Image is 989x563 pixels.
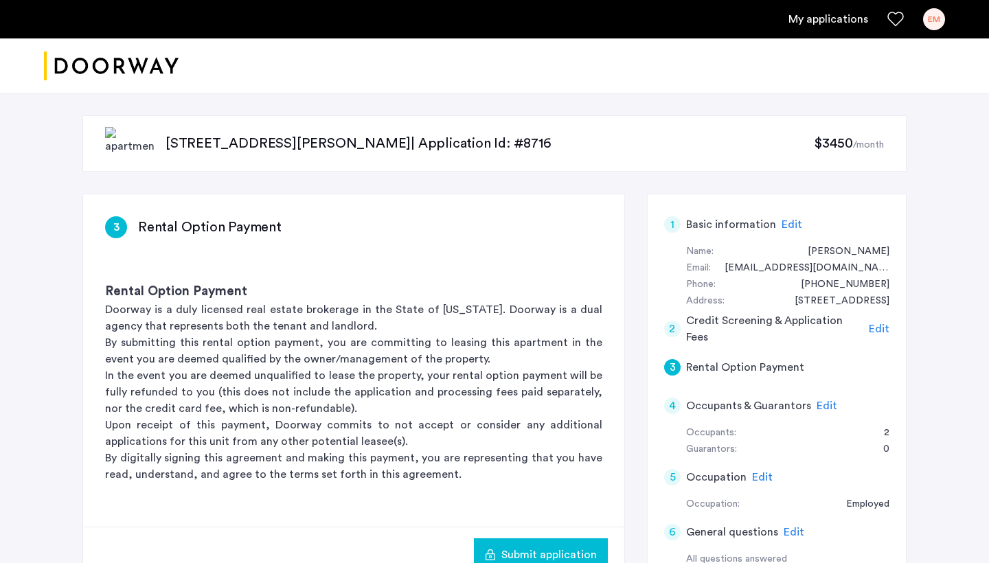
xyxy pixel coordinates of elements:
div: 4 [664,398,681,414]
span: Edit [782,219,802,230]
div: 3 [105,216,127,238]
div: 3 [664,359,681,376]
span: Edit [817,400,837,411]
span: Edit [869,323,889,334]
div: Occupants: [686,425,736,441]
span: $3450 [814,137,853,150]
div: 0 [869,441,889,458]
a: My application [788,11,868,27]
div: +18452709477 [787,277,889,293]
div: 2 [870,425,889,441]
p: [STREET_ADDRESS][PERSON_NAME] | Application Id: #8716 [166,134,814,153]
span: Submit application [501,547,597,563]
p: Doorway is a duly licensed real estate brokerage in the State of [US_STATE]. Doorway is a dual ag... [105,301,602,334]
div: Employed [832,496,889,513]
div: EM [923,8,945,30]
div: 1 [664,216,681,233]
a: Cazamio logo [44,41,179,92]
img: apartment [105,127,155,160]
span: Edit [752,472,773,483]
div: 6 [664,524,681,540]
h5: Credit Screening & Application Fees [686,312,864,345]
div: 501 NE 14th Ave, ##604 [781,293,889,310]
h5: Rental Option Payment [686,359,804,376]
span: Edit [784,527,804,538]
div: Name: [686,244,714,260]
div: Elisabeth Marryshow [794,244,889,260]
h5: Occupants & Guarantors [686,398,811,414]
p: By submitting this rental option payment, you are committing to leasing this apartment in the eve... [105,334,602,367]
a: Favorites [887,11,904,27]
div: 2 [664,321,681,337]
p: By digitally signing this agreement and making this payment, you are representing that you have r... [105,450,602,483]
h3: Rental Option Payment [105,282,602,301]
h5: Basic information [686,216,776,233]
div: 5 [664,469,681,485]
div: Occupation: [686,496,740,513]
p: In the event you are deemed unqualified to lease the property, your rental option payment will be... [105,367,602,417]
h5: Occupation [686,469,747,485]
div: elm10977@gmail.com [711,260,889,277]
div: Guarantors: [686,441,737,458]
div: Email: [686,260,711,277]
img: logo [44,41,179,92]
div: Phone: [686,277,716,293]
div: Address: [686,293,725,310]
h3: Rental Option Payment [138,218,282,237]
h5: General questions [686,524,778,540]
sub: /month [853,140,884,150]
p: Upon receipt of this payment, Doorway commits to not accept or consider any additional applicatio... [105,417,602,450]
